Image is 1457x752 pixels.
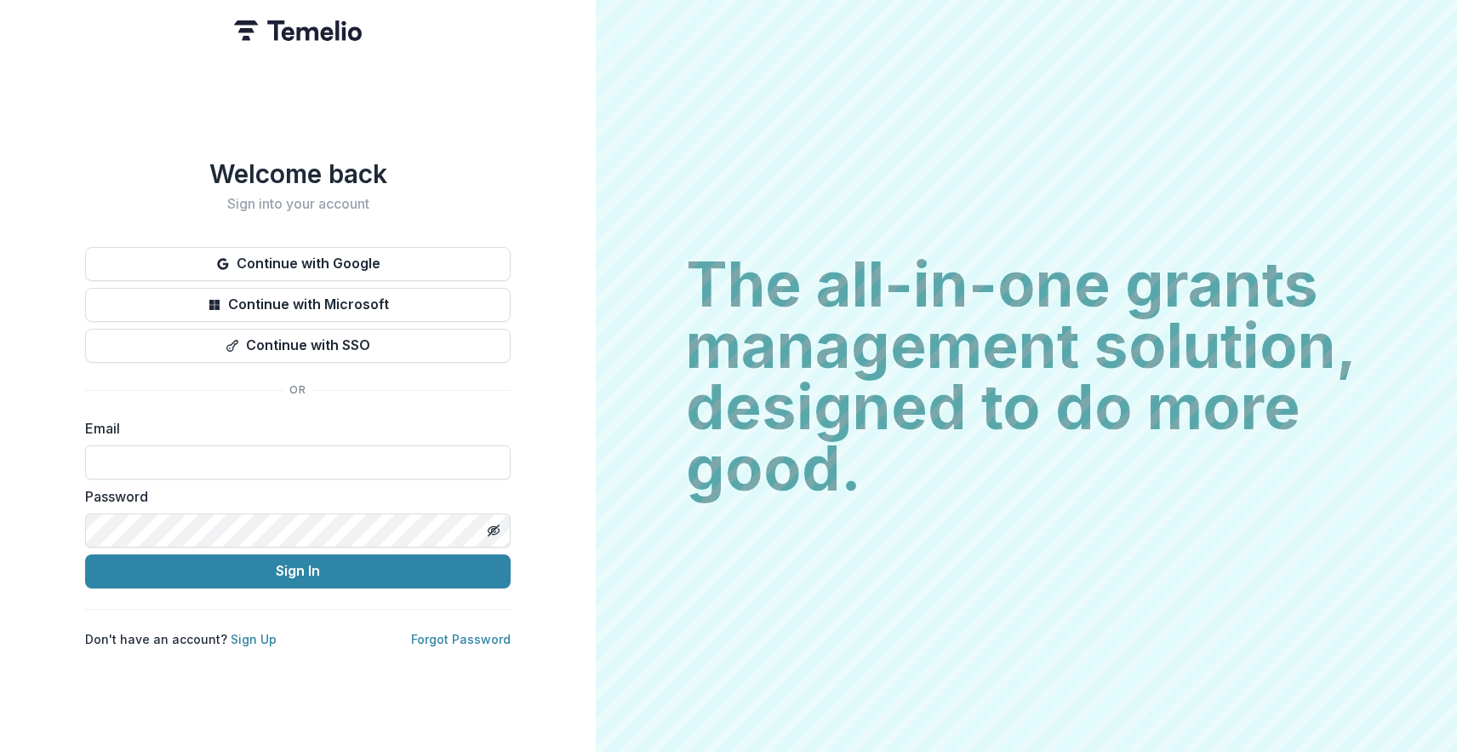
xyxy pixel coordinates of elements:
button: Continue with Google [85,247,511,281]
img: Temelio [234,20,362,41]
h2: Sign into your account [85,196,511,212]
label: Password [85,486,500,507]
button: Continue with SSO [85,329,511,363]
a: Forgot Password [411,632,511,646]
label: Email [85,418,500,439]
p: Don't have an account? [85,630,277,648]
button: Toggle password visibility [480,517,507,544]
h1: Welcome back [85,158,511,189]
a: Sign Up [231,632,277,646]
button: Continue with Microsoft [85,288,511,322]
button: Sign In [85,554,511,588]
